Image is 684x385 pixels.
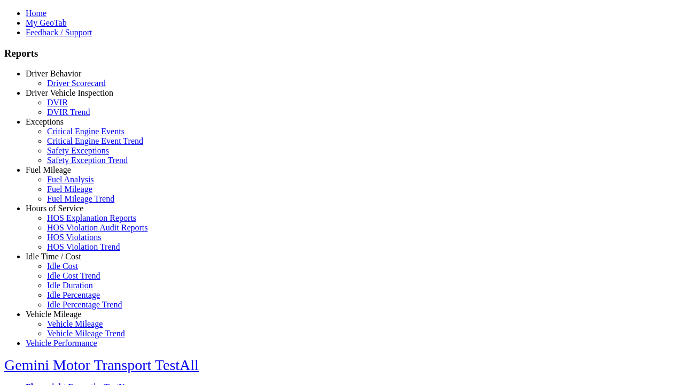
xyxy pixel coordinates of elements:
[26,204,83,213] a: Hours of Service
[47,300,122,309] a: Idle Percentage Trend
[26,338,97,348] a: Vehicle Performance
[47,156,128,165] a: Safety Exception Trend
[47,271,100,280] a: Idle Cost Trend
[26,18,67,27] a: My GeoTab
[47,194,114,203] a: Fuel Mileage Trend
[47,261,78,271] a: Idle Cost
[47,213,136,222] a: HOS Explanation Reports
[26,252,81,261] a: Idle Time / Cost
[47,319,103,328] a: Vehicle Mileage
[47,329,125,338] a: Vehicle Mileage Trend
[47,98,68,107] a: DVIR
[26,117,64,126] a: Exceptions
[4,357,199,373] a: Gemini Motor Transport TestAll
[47,223,148,232] a: HOS Violation Audit Reports
[47,290,100,299] a: Idle Percentage
[47,175,94,184] a: Fuel Analysis
[26,9,46,18] a: Home
[26,310,81,319] a: Vehicle Mileage
[47,146,109,155] a: Safety Exceptions
[4,48,680,59] h3: Reports
[47,281,93,290] a: Idle Duration
[47,184,92,194] a: Fuel Mileage
[47,107,90,117] a: DVIR Trend
[47,233,101,242] a: HOS Violations
[47,127,125,136] a: Critical Engine Events
[26,69,81,78] a: Driver Behavior
[47,242,120,251] a: HOS Violation Trend
[26,28,92,37] a: Feedback / Support
[47,79,106,88] a: Driver Scorecard
[47,136,143,145] a: Critical Engine Event Trend
[26,165,71,174] a: Fuel Mileage
[26,88,113,97] a: Driver Vehicle Inspection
